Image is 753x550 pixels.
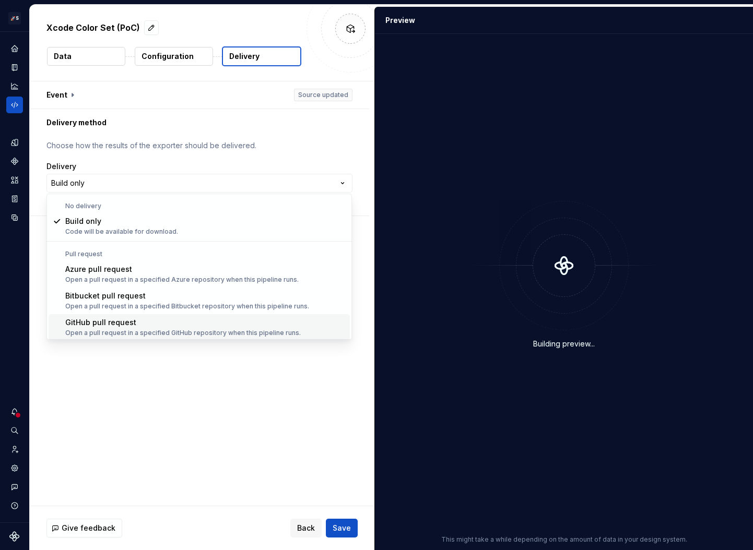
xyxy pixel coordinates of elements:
[49,250,350,258] div: Pull request
[65,217,101,225] span: Build only
[65,265,132,273] span: Azure pull request
[65,329,301,337] div: Open a pull request in a specified GitHub repository when this pipeline runs.
[65,276,299,284] div: Open a pull request in a specified Azure repository when this pipeline runs.
[49,202,350,210] div: No delivery
[65,318,136,327] span: GitHub pull request
[65,228,178,236] div: Code will be available for download.
[65,302,309,310] div: Open a pull request in a specified Bitbucket repository when this pipeline runs.
[65,291,146,300] span: Bitbucket pull request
